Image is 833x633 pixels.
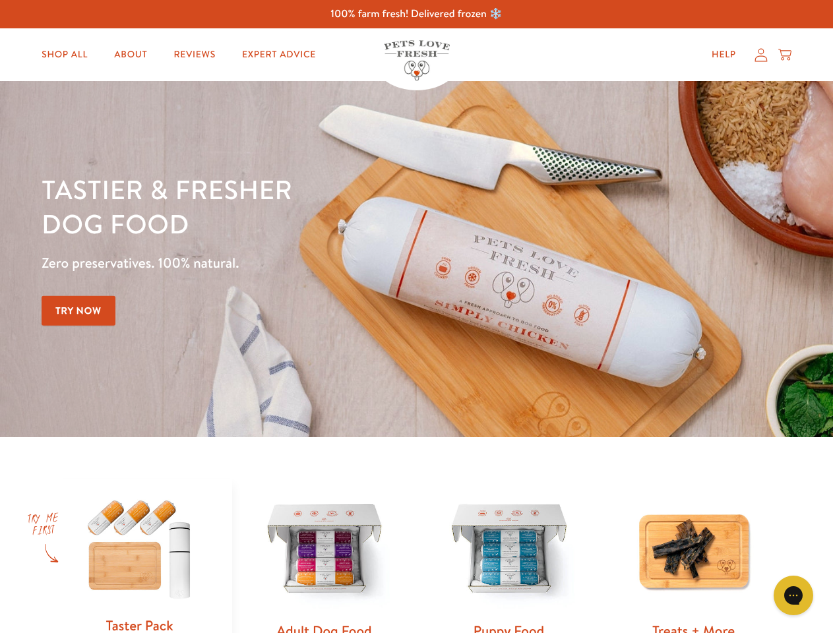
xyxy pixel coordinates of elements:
[384,40,450,80] img: Pets Love Fresh
[42,296,115,326] a: Try Now
[163,42,226,68] a: Reviews
[31,42,98,68] a: Shop All
[767,571,820,620] iframe: Gorgias live chat messenger
[42,172,541,241] h1: Tastier & fresher dog food
[42,251,541,275] p: Zero preservatives. 100% natural.
[701,42,747,68] a: Help
[231,42,326,68] a: Expert Advice
[104,42,158,68] a: About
